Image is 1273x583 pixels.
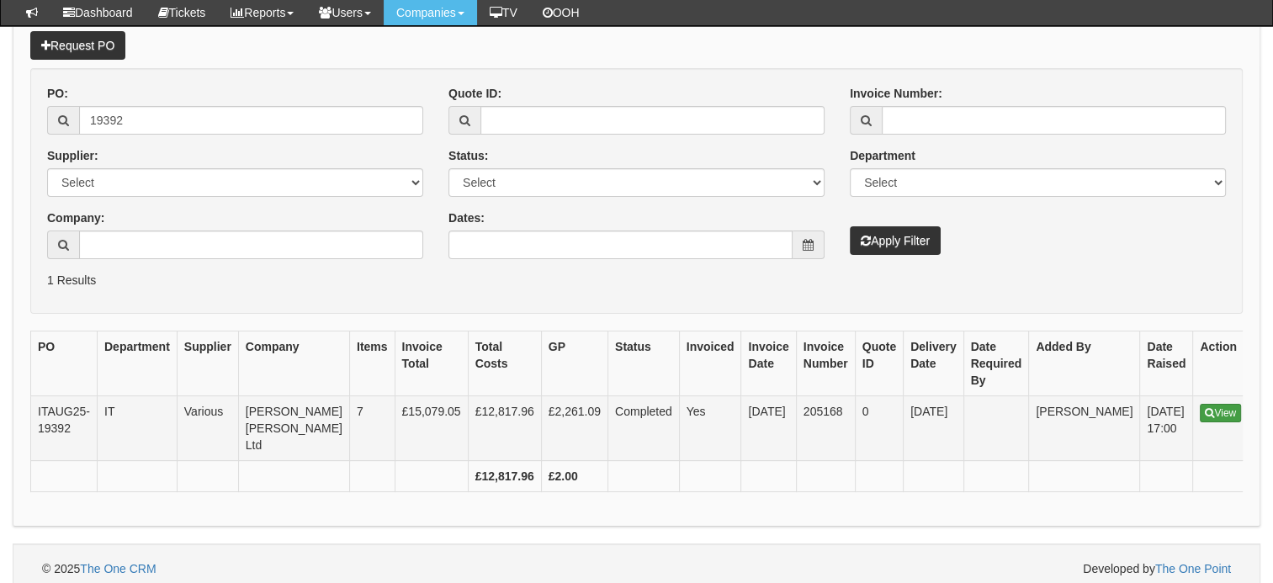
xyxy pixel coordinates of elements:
td: Various [177,396,238,461]
td: [PERSON_NAME] [PERSON_NAME] Ltd [238,396,349,461]
label: Invoice Number: [850,85,942,102]
label: Quote ID: [448,85,501,102]
td: £2,261.09 [541,396,607,461]
td: [PERSON_NAME] [1029,396,1140,461]
th: PO [31,331,98,396]
th: Status [607,331,679,396]
label: Department [850,147,915,164]
td: Yes [679,396,741,461]
th: Items [349,331,395,396]
p: 1 Results [47,272,1226,289]
label: PO: [47,85,68,102]
td: £15,079.05 [395,396,468,461]
a: The One Point [1155,562,1231,575]
td: ITAUG25-19392 [31,396,98,461]
label: Dates: [448,209,485,226]
th: Company [238,331,349,396]
td: 205168 [796,396,855,461]
th: Total Costs [468,331,541,396]
label: Supplier: [47,147,98,164]
th: Action [1193,331,1249,396]
th: Supplier [177,331,238,396]
th: Invoice Date [741,331,796,396]
td: Completed [607,396,679,461]
td: [DATE] 17:00 [1140,396,1193,461]
th: Delivery Date [904,331,963,396]
span: Developed by [1083,560,1231,577]
th: Department [97,331,177,396]
td: 7 [349,396,395,461]
th: £2.00 [541,461,607,492]
th: Invoice Total [395,331,468,396]
td: IT [97,396,177,461]
td: [DATE] [904,396,963,461]
th: Date Required By [963,331,1029,396]
th: GP [541,331,607,396]
a: The One CRM [80,562,156,575]
button: Apply Filter [850,226,941,255]
td: £12,817.96 [468,396,541,461]
th: Invoice Number [796,331,855,396]
a: View [1200,404,1241,422]
td: [DATE] [741,396,796,461]
span: © 2025 [42,562,156,575]
a: Request PO [30,31,125,60]
th: Date Raised [1140,331,1193,396]
label: Company: [47,209,104,226]
th: Quote ID [855,331,903,396]
th: Added By [1029,331,1140,396]
label: Status: [448,147,488,164]
th: £12,817.96 [468,461,541,492]
th: Invoiced [679,331,741,396]
td: 0 [855,396,903,461]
